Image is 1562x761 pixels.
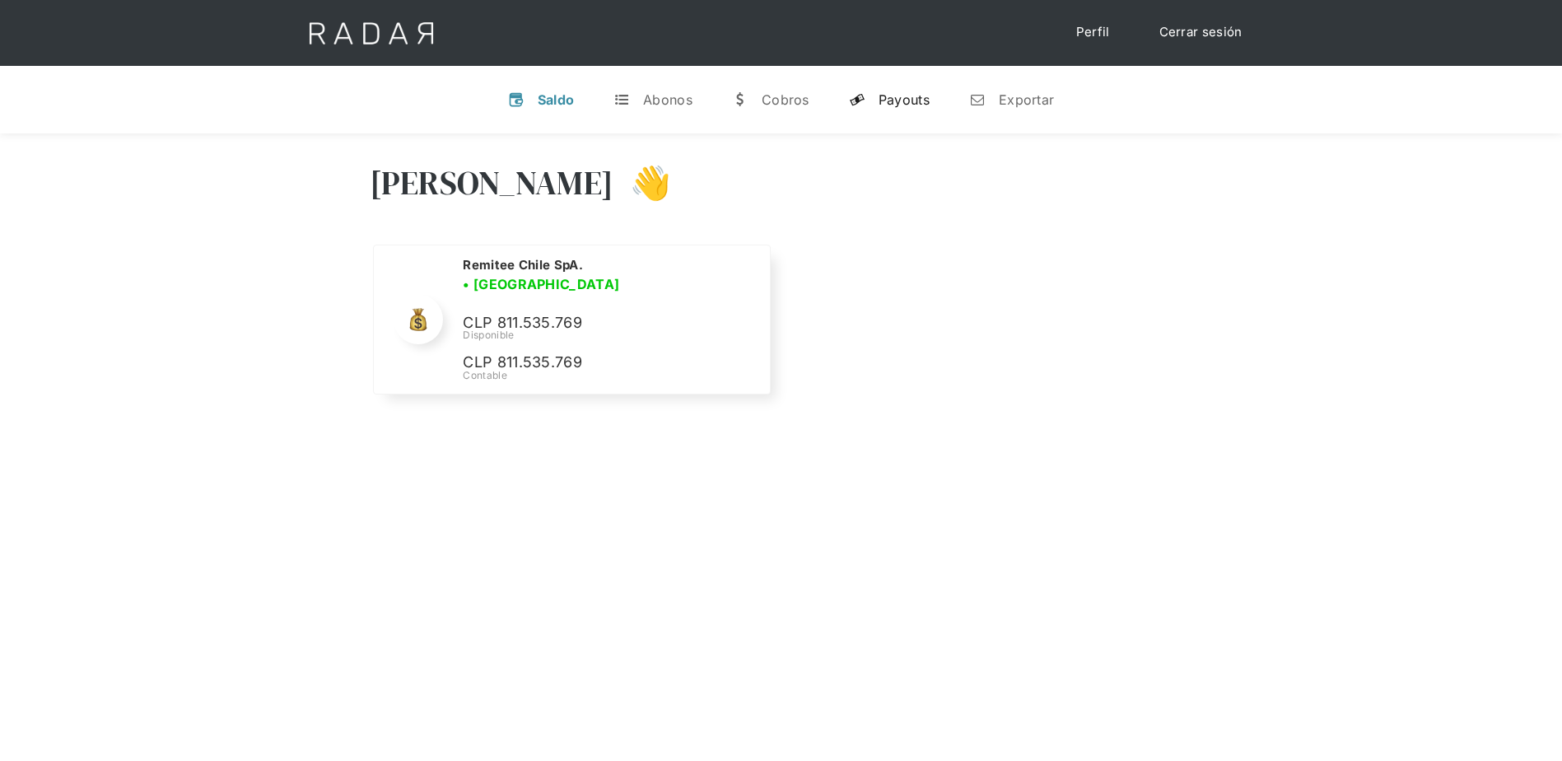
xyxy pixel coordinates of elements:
div: Payouts [879,91,930,108]
div: Cobros [762,91,809,108]
div: t [613,91,630,108]
a: Cerrar sesión [1143,16,1259,49]
div: Exportar [999,91,1054,108]
h3: • [GEOGRAPHIC_DATA] [463,274,619,294]
h3: 👋 [613,162,671,203]
h2: Remitee Chile SpA. [463,257,582,273]
div: y [849,91,865,108]
div: w [732,91,748,108]
a: Perfil [1060,16,1126,49]
div: Saldo [538,91,575,108]
p: CLP 811.535.769 [463,311,710,335]
div: Disponible [463,328,749,343]
div: Abonos [643,91,692,108]
div: v [508,91,525,108]
div: n [969,91,986,108]
h3: [PERSON_NAME] [370,162,614,203]
p: CLP 811.535.769 [463,351,710,375]
div: Contable [463,368,749,383]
